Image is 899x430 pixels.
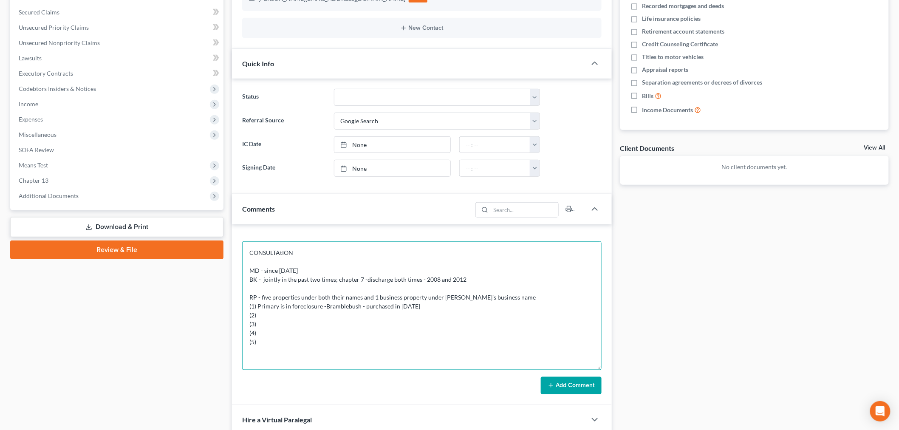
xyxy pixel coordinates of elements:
[10,240,223,259] a: Review & File
[10,217,223,237] a: Download & Print
[19,24,89,31] span: Unsecured Priority Claims
[642,2,724,10] span: Recorded mortgages and deeds
[642,78,763,87] span: Separation agreements or decrees of divorces
[19,161,48,169] span: Means Test
[334,160,450,176] a: None
[19,100,38,107] span: Income
[864,145,885,151] a: View All
[19,85,96,92] span: Codebtors Insiders & Notices
[870,401,891,422] div: Open Intercom Messenger
[19,8,59,16] span: Secured Claims
[242,416,312,424] span: Hire a Virtual Paralegal
[238,136,330,153] label: IC Date
[12,20,223,35] a: Unsecured Priority Claims
[460,160,530,176] input: -- : --
[12,66,223,81] a: Executory Contracts
[642,14,701,23] span: Life insurance policies
[242,205,275,213] span: Comments
[642,92,654,100] span: Bills
[242,59,274,68] span: Quick Info
[620,144,675,153] div: Client Documents
[12,5,223,20] a: Secured Claims
[642,53,704,61] span: Titles to motor vehicles
[460,137,530,153] input: -- : --
[627,163,882,171] p: No client documents yet.
[541,377,602,395] button: Add Comment
[19,131,57,138] span: Miscellaneous
[19,54,42,62] span: Lawsuits
[19,146,54,153] span: SOFA Review
[12,142,223,158] a: SOFA Review
[238,113,330,130] label: Referral Source
[238,89,330,106] label: Status
[19,39,100,46] span: Unsecured Nonpriority Claims
[19,192,79,199] span: Additional Documents
[491,203,558,217] input: Search...
[19,116,43,123] span: Expenses
[12,51,223,66] a: Lawsuits
[19,70,73,77] span: Executory Contracts
[642,65,689,74] span: Appraisal reports
[249,25,595,31] button: New Contact
[642,27,725,36] span: Retirement account statements
[642,106,693,114] span: Income Documents
[12,35,223,51] a: Unsecured Nonpriority Claims
[334,137,450,153] a: None
[238,160,330,177] label: Signing Date
[19,177,48,184] span: Chapter 13
[642,40,718,48] span: Credit Counseling Certificate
